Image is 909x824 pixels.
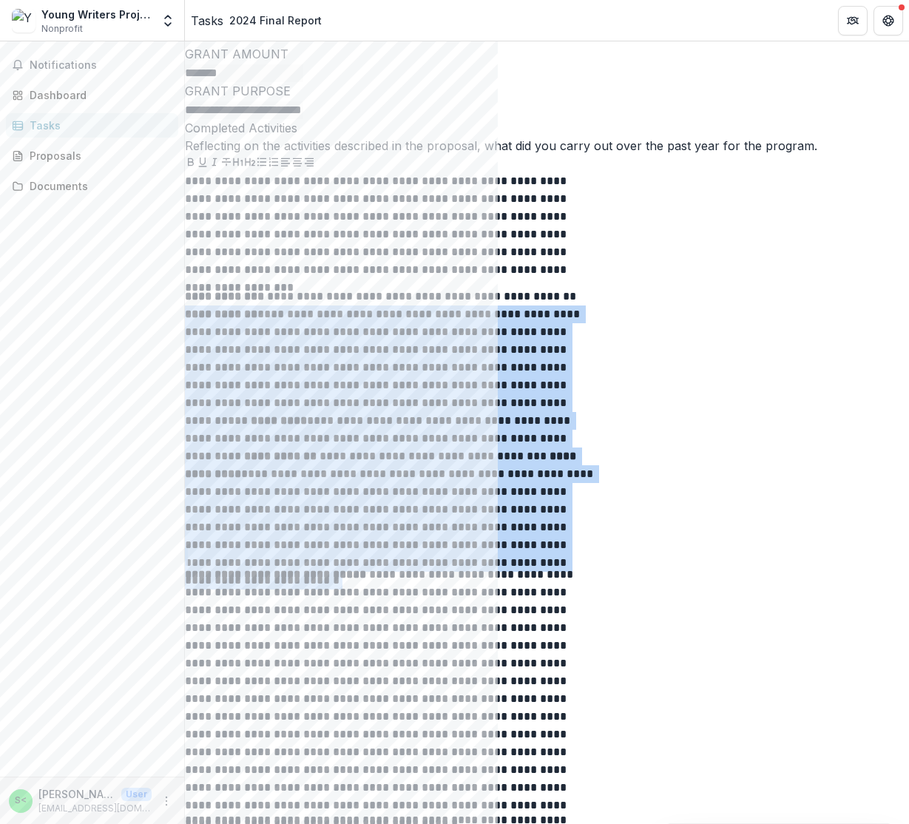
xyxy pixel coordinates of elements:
[38,802,152,815] p: [EMAIL_ADDRESS][DOMAIN_NAME]
[38,786,115,802] p: [PERSON_NAME] <[EMAIL_ADDRESS][DOMAIN_NAME]>
[185,119,909,137] p: Completed Activities
[41,22,83,36] span: Nonprofit
[291,155,303,172] button: Align Center
[158,6,178,36] button: Open entity switcher
[121,788,152,801] p: User
[303,155,315,172] button: Align Right
[185,45,909,63] p: GRANT AMOUNT
[30,59,172,72] span: Notifications
[838,6,868,36] button: Partners
[6,113,178,138] a: Tasks
[280,155,291,172] button: Align Left
[6,53,178,77] button: Notifications
[41,7,152,22] div: Young Writers Project
[158,792,175,810] button: More
[268,155,280,172] button: Ordered List
[30,118,166,133] div: Tasks
[873,6,903,36] button: Get Help
[15,796,27,806] div: Susan Reid <sreid@youngwritersproject.org>
[6,83,178,107] a: Dashboard
[197,155,209,172] button: Underline
[191,12,223,30] a: Tasks
[185,82,909,100] p: GRANT PURPOSE
[191,10,328,31] nav: breadcrumb
[209,155,220,172] button: Italicize
[256,155,268,172] button: Bullet List
[6,174,178,198] a: Documents
[185,155,197,172] button: Bold
[30,148,166,163] div: Proposals
[30,178,166,194] div: Documents
[185,137,909,155] div: Reflecting on the activities described in the proposal, what did you carry out over the past year...
[12,9,36,33] img: Young Writers Project
[6,143,178,168] a: Proposals
[244,155,256,172] button: Heading 2
[232,155,244,172] button: Heading 1
[220,155,232,172] button: Strike
[229,13,322,28] div: 2024 Final Report
[30,87,166,103] div: Dashboard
